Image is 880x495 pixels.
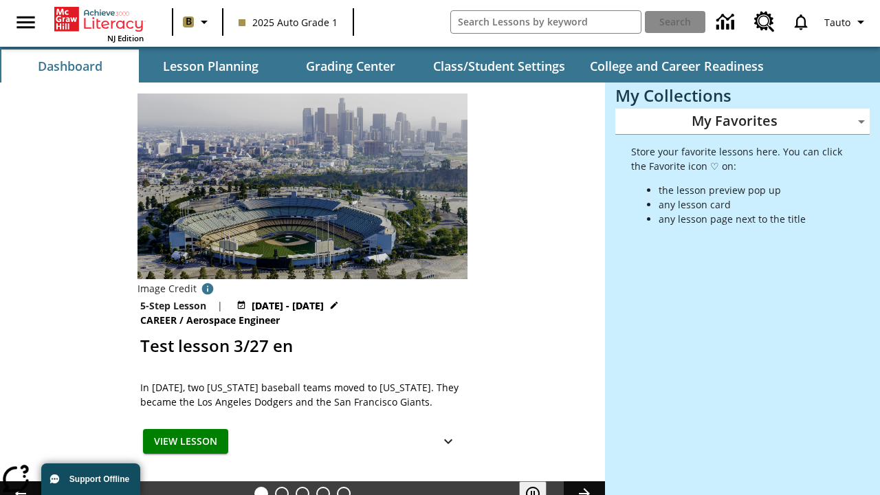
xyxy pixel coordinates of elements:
span: Career [140,313,179,328]
a: Notifications [783,4,819,40]
div: In [DATE], two [US_STATE] baseball teams moved to [US_STATE]. They became the Los Angeles Dodgers... [140,380,465,409]
span: / [179,313,184,327]
button: Lesson Planning [142,49,279,82]
button: Dashboard [1,49,139,82]
span: NJ Edition [107,33,144,43]
div: My Favorites [615,109,870,135]
button: Class/Student Settings [422,49,576,82]
a: Resource Center, Will open in new tab [746,3,783,41]
li: any lesson page next to the title [659,212,844,226]
span: B [186,13,192,30]
input: search field [451,11,641,33]
div: Home [54,4,144,43]
p: 5-Step Lesson [140,298,206,313]
span: In 1958, two New York baseball teams moved to California. They became the Los Angeles Dodgers and... [140,380,465,409]
span: Aerospace Engineer [186,313,283,328]
span: | [217,298,223,313]
span: Tauto [824,15,850,30]
button: College and Career Readiness [579,49,775,82]
p: Store your favorite lessons here. You can click the Favorite icon ♡ on: [631,144,844,173]
button: Support Offline [41,463,140,495]
a: Data Center [708,3,746,41]
li: any lesson card [659,197,844,212]
button: Boost Class color is light brown. Change class color [177,10,218,34]
span: 2025 Auto Grade 1 [239,15,338,30]
h3: My Collections [615,86,870,105]
button: Show Details [434,429,462,454]
span: [DATE] - [DATE] [252,298,324,313]
p: Image Credit [137,282,197,296]
a: Home [54,5,144,33]
h2: Test lesson 3/27 en [140,333,465,358]
img: Dodgers stadium. [137,93,467,279]
button: Aug 26 - Aug 26 Choose Dates [234,298,342,313]
button: Open side menu [5,2,46,43]
button: View Lesson [143,429,228,454]
button: Image credit: David Sucsy/E+/Getty Images [197,279,219,298]
button: Profile/Settings [819,10,874,34]
span: Support Offline [69,474,129,484]
li: the lesson preview pop up [659,183,844,197]
button: Grading Center [282,49,419,82]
